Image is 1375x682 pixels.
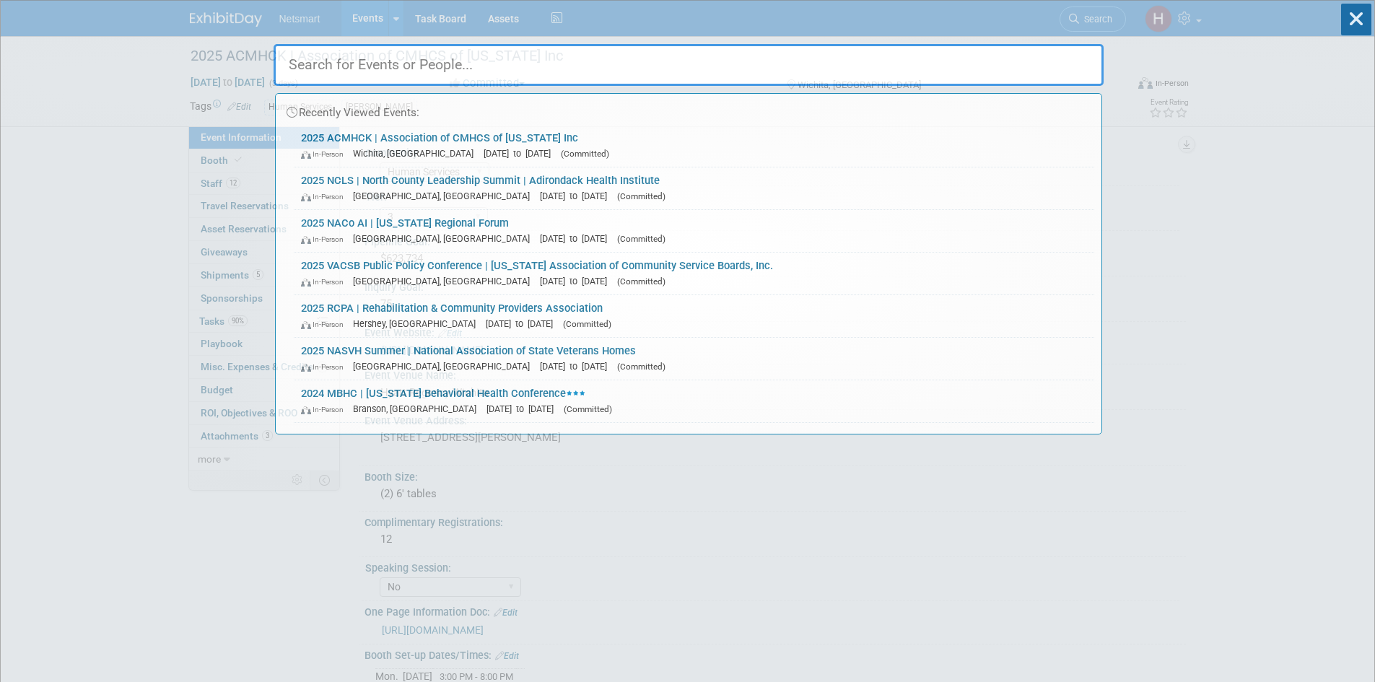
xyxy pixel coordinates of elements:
[561,149,609,159] span: (Committed)
[294,167,1094,209] a: 2025 NCLS | North County Leadership Summit | Adirondack Health Institute In-Person [GEOGRAPHIC_DA...
[353,233,537,244] span: [GEOGRAPHIC_DATA], [GEOGRAPHIC_DATA]
[617,276,665,287] span: (Committed)
[486,403,561,414] span: [DATE] to [DATE]
[484,148,558,159] span: [DATE] to [DATE]
[540,191,614,201] span: [DATE] to [DATE]
[301,192,350,201] span: In-Person
[301,277,350,287] span: In-Person
[617,234,665,244] span: (Committed)
[294,125,1094,167] a: 2025 ACMHCK | Association of CMHCS of [US_STATE] Inc In-Person Wichita, [GEOGRAPHIC_DATA] [DATE] ...
[294,380,1094,422] a: 2024 MBHC | [US_STATE] Behavioral Health Conference In-Person Branson, [GEOGRAPHIC_DATA] [DATE] t...
[301,320,350,329] span: In-Person
[564,404,612,414] span: (Committed)
[294,210,1094,252] a: 2025 NACo AI | [US_STATE] Regional Forum In-Person [GEOGRAPHIC_DATA], [GEOGRAPHIC_DATA] [DATE] to...
[353,191,537,201] span: [GEOGRAPHIC_DATA], [GEOGRAPHIC_DATA]
[294,338,1094,380] a: 2025 NASVH Summer | National Association of State Veterans Homes In-Person [GEOGRAPHIC_DATA], [GE...
[301,235,350,244] span: In-Person
[301,149,350,159] span: In-Person
[353,361,537,372] span: [GEOGRAPHIC_DATA], [GEOGRAPHIC_DATA]
[353,276,537,287] span: [GEOGRAPHIC_DATA], [GEOGRAPHIC_DATA]
[283,94,1094,125] div: Recently Viewed Events:
[486,318,560,329] span: [DATE] to [DATE]
[294,253,1094,294] a: 2025 VACSB Public Policy Conference | [US_STATE] Association of Community Service Boards, Inc. In...
[617,191,665,201] span: (Committed)
[617,362,665,372] span: (Committed)
[301,362,350,372] span: In-Person
[540,361,614,372] span: [DATE] to [DATE]
[353,403,484,414] span: Branson, [GEOGRAPHIC_DATA]
[353,148,481,159] span: Wichita, [GEOGRAPHIC_DATA]
[540,276,614,287] span: [DATE] to [DATE]
[294,295,1094,337] a: 2025 RCPA | Rehabilitation & Community Providers Association In-Person Hershey, [GEOGRAPHIC_DATA]...
[563,319,611,329] span: (Committed)
[301,405,350,414] span: In-Person
[540,233,614,244] span: [DATE] to [DATE]
[274,44,1104,86] input: Search for Events or People...
[353,318,483,329] span: Hershey, [GEOGRAPHIC_DATA]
